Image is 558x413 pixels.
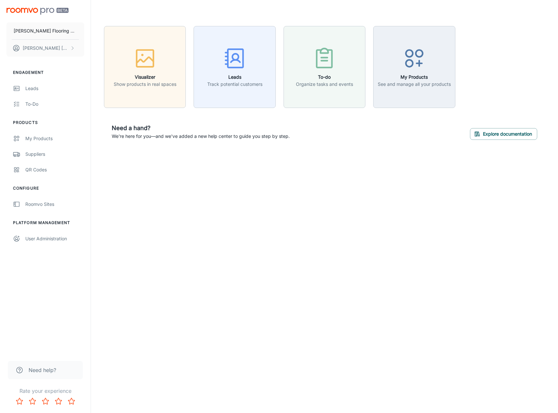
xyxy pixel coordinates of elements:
[25,151,84,158] div: Suppliers
[470,128,537,140] button: Explore documentation
[296,81,353,88] p: Organize tasks and events
[296,73,353,81] h6: To-do
[194,26,275,108] button: LeadsTrack potential customers
[25,166,84,173] div: QR Codes
[373,63,455,70] a: My ProductsSee and manage all your products
[6,40,84,57] button: [PERSON_NAME] [PERSON_NAME]
[114,81,176,88] p: Show products in real spaces
[14,27,77,34] p: [PERSON_NAME] Flooring & Design Center
[378,73,451,81] h6: My Products
[25,100,84,108] div: To-do
[23,45,69,52] p: [PERSON_NAME] [PERSON_NAME]
[112,133,290,140] p: We're here for you—and we've added a new help center to guide you step by step.
[104,26,186,108] button: VisualizerShow products in real spaces
[207,73,262,81] h6: Leads
[112,124,290,133] h6: Need a hand?
[25,135,84,142] div: My Products
[284,63,365,70] a: To-doOrganize tasks and events
[194,63,275,70] a: LeadsTrack potential customers
[284,26,365,108] button: To-doOrganize tasks and events
[6,22,84,39] button: [PERSON_NAME] Flooring & Design Center
[207,81,262,88] p: Track potential customers
[373,26,455,108] button: My ProductsSee and manage all your products
[470,130,537,137] a: Explore documentation
[25,85,84,92] div: Leads
[378,81,451,88] p: See and manage all your products
[114,73,176,81] h6: Visualizer
[6,8,69,15] img: Roomvo PRO Beta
